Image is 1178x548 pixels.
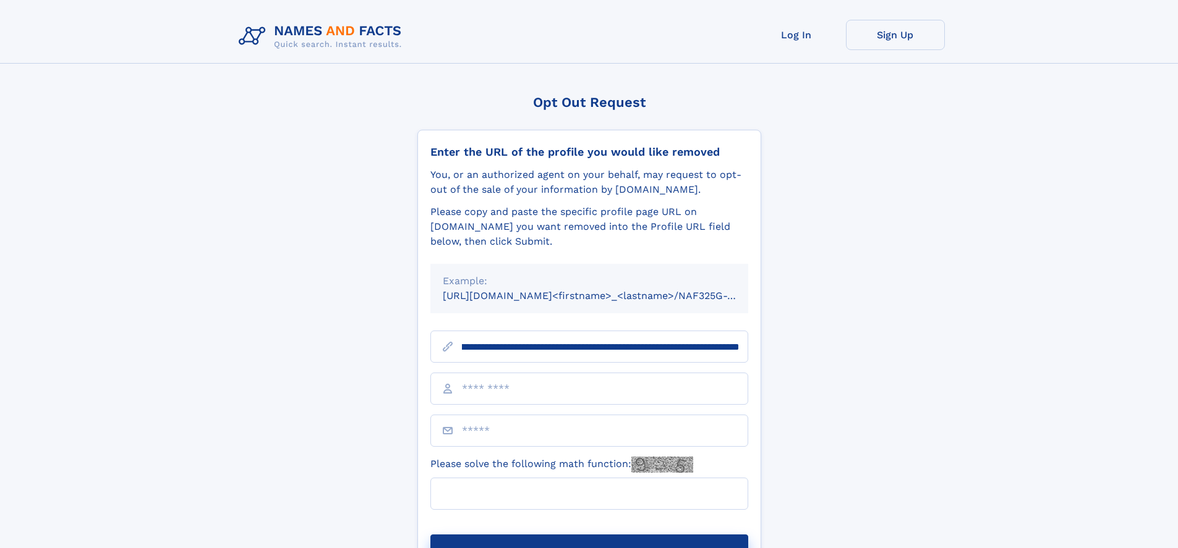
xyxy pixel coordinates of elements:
[430,145,748,159] div: Enter the URL of the profile you would like removed
[443,290,772,301] small: [URL][DOMAIN_NAME]<firstname>_<lastname>/NAF325G-xxxxxxxx
[430,167,748,197] div: You, or an authorized agent on your behalf, may request to opt-out of the sale of your informatio...
[846,20,945,50] a: Sign Up
[234,20,412,53] img: Logo Names and Facts
[417,95,761,110] div: Opt Out Request
[443,274,736,289] div: Example:
[747,20,846,50] a: Log In
[430,204,748,249] div: Please copy and paste the specific profile page URL on [DOMAIN_NAME] you want removed into the Pr...
[430,457,693,473] label: Please solve the following math function:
